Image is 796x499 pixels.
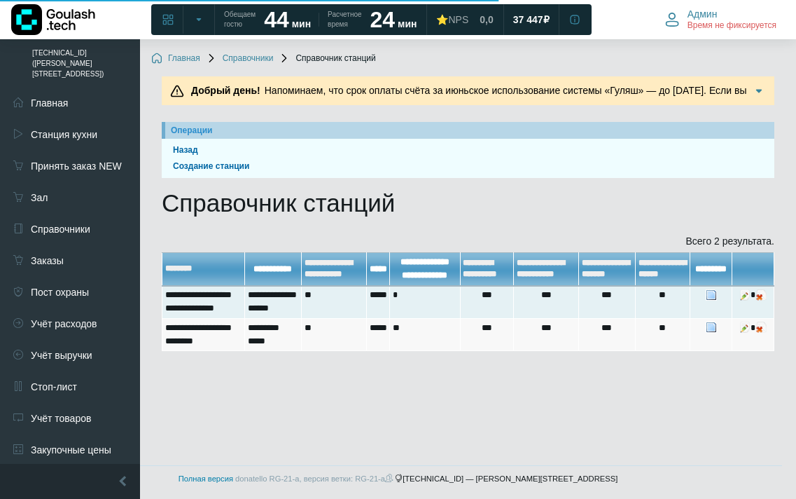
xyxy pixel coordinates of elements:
[687,8,718,20] span: Админ
[170,84,184,98] img: Предупреждение
[151,53,200,64] a: Главная
[513,13,543,26] span: 37 447
[436,13,468,26] div: ⭐
[687,20,776,32] span: Время не фиксируется
[216,7,425,32] a: Обещаем гостю 44 мин Расчетное время 24 мин
[235,474,395,483] span: donatello RG-21-a, версия ветки: RG-21-a
[480,13,493,26] span: 0,0
[264,7,289,32] strong: 44
[543,13,550,26] span: ₽
[752,84,766,98] img: Подробнее
[448,14,468,25] span: NPS
[505,7,558,32] a: 37 447 ₽
[224,10,256,29] span: Обещаем гостю
[657,5,785,34] button: Админ Время не фиксируется
[162,189,774,218] h1: Справочник станций
[187,85,746,125] span: Напоминаем, что срок оплаты счёта за июньское использование системы «Гуляш» — до [DATE]. Если вы ...
[179,474,233,483] a: Полная версия
[206,53,274,64] a: Справочники
[162,234,774,249] div: Всего 2 результата.
[370,7,396,32] strong: 24
[191,85,260,96] b: Добрый день!
[279,53,375,64] span: Справочник станций
[398,18,417,29] span: мин
[428,7,501,32] a: ⭐NPS 0,0
[14,465,782,492] footer: [TECHNICAL_ID] — [PERSON_NAME][STREET_ADDRESS]
[292,18,311,29] span: мин
[328,10,361,29] span: Расчетное время
[171,124,769,137] div: Операции
[167,160,769,173] a: Создание станции
[167,144,769,157] a: Назад
[11,4,95,35] img: Логотип компании Goulash.tech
